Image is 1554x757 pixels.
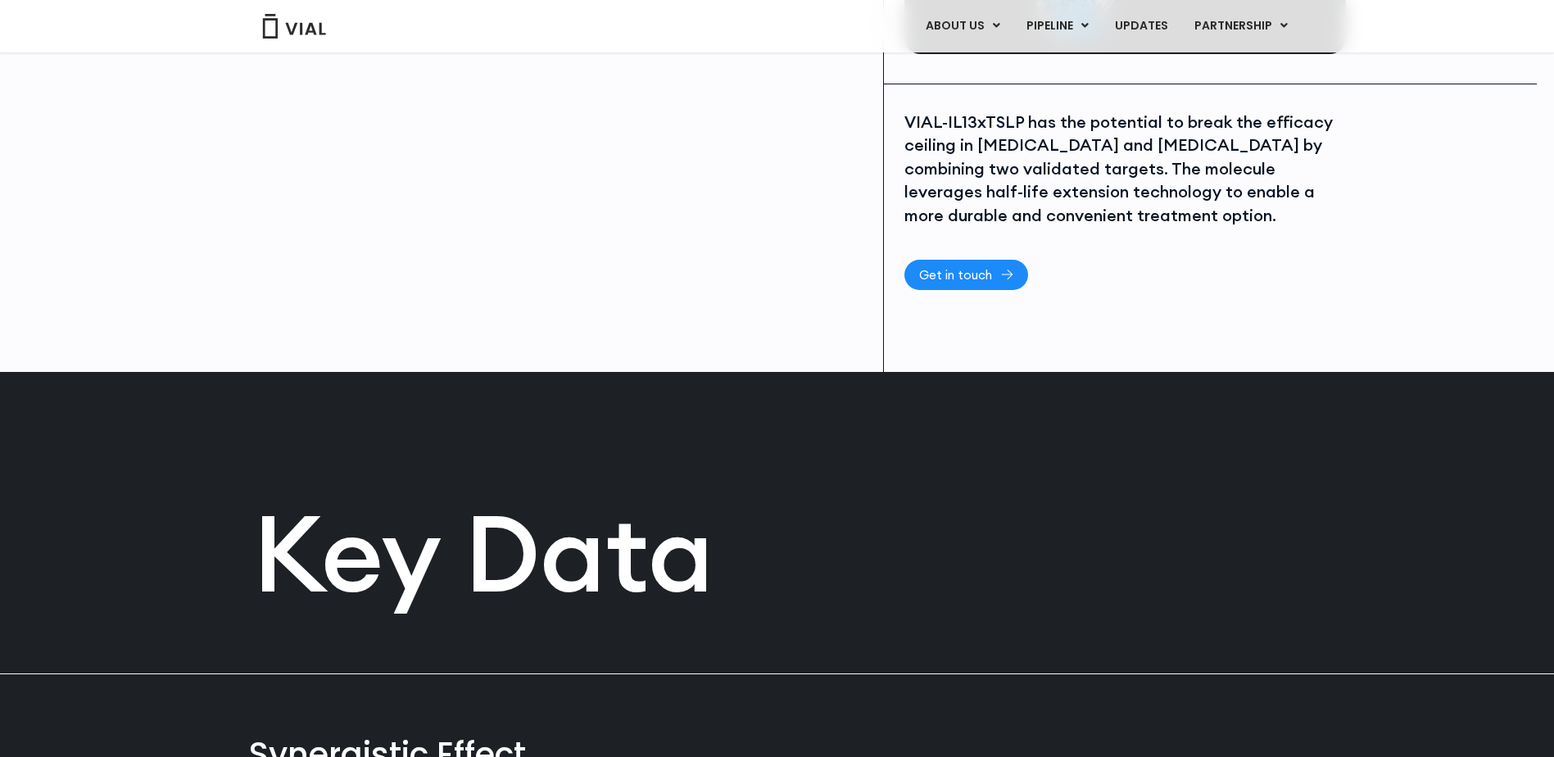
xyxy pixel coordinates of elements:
span: Get in touch [919,269,992,281]
div: VIAL-IL13xTSLP has the potential to break the efficacy ceiling in [MEDICAL_DATA] and [MEDICAL_DAT... [904,111,1342,228]
a: Get in touch [904,260,1028,290]
img: Vial Logo [261,14,327,39]
a: UPDATES [1102,12,1180,40]
h2: Key Data [253,500,1302,606]
a: PARTNERSHIPMenu Toggle [1181,12,1301,40]
a: PIPELINEMenu Toggle [1013,12,1101,40]
a: ABOUT USMenu Toggle [913,12,1013,40]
